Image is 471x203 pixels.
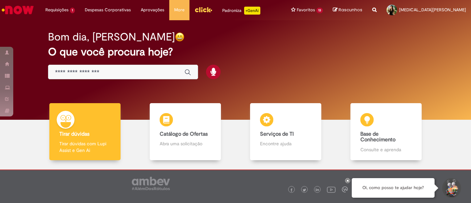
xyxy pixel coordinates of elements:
span: Requisições [45,7,69,13]
img: logo_footer_linkedin.png [316,188,319,192]
p: Consulte e aprenda [360,146,411,153]
b: Serviços de TI [260,131,294,137]
p: +GenAi [244,7,260,15]
img: ServiceNow [1,3,35,17]
b: Base de Conhecimento [360,131,395,143]
h2: Bom dia, [PERSON_NAME] [48,31,175,43]
p: Abra uma solicitação [160,140,211,147]
span: Rascunhos [339,7,362,13]
span: Favoritos [297,7,315,13]
p: Tirar dúvidas com Lupi Assist e Gen Ai [59,140,110,154]
img: logo_footer_youtube.png [327,185,336,194]
a: Base de Conhecimento Consulte e aprenda [336,103,436,161]
img: logo_footer_facebook.png [290,188,293,192]
div: Padroniza [222,7,260,15]
a: Rascunhos [333,7,362,13]
a: Tirar dúvidas Tirar dúvidas com Lupi Assist e Gen Ai [35,103,135,161]
img: happy-face.png [175,32,184,42]
span: Aprovações [141,7,164,13]
b: Tirar dúvidas [59,131,89,137]
img: click_logo_yellow_360x200.png [194,5,212,15]
span: 13 [316,8,323,13]
span: [MEDICAL_DATA][PERSON_NAME] [399,7,466,13]
img: logo_footer_ambev_rotulo_gray.png [132,177,170,190]
span: Despesas Corporativas [85,7,131,13]
div: Oi, como posso te ajudar hoje? [352,178,435,198]
p: Encontre ajuda [260,140,311,147]
span: More [174,7,184,13]
a: Serviços de TI Encontre ajuda [235,103,336,161]
img: logo_footer_twitter.png [303,188,306,192]
span: 1 [70,8,75,13]
h2: O que você procura hoje? [48,46,423,58]
b: Catálogo de Ofertas [160,131,208,137]
button: Iniciar Conversa de Suporte [441,178,461,198]
a: Catálogo de Ofertas Abra uma solicitação [135,103,235,161]
img: logo_footer_workplace.png [342,186,348,192]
